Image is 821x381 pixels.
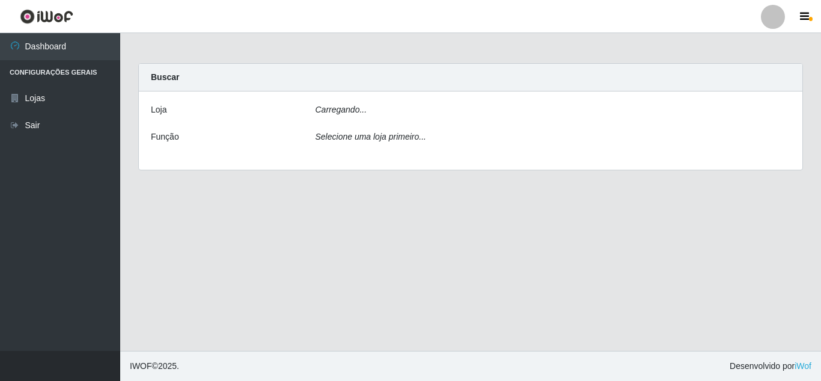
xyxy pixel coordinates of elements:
[316,132,426,141] i: Selecione uma loja primeiro...
[795,361,811,371] a: iWof
[316,105,367,114] i: Carregando...
[151,104,166,116] label: Loja
[151,72,179,82] strong: Buscar
[20,9,73,24] img: CoreUI Logo
[151,131,179,143] label: Função
[130,361,152,371] span: IWOF
[730,360,811,373] span: Desenvolvido por
[130,360,179,373] span: © 2025 .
